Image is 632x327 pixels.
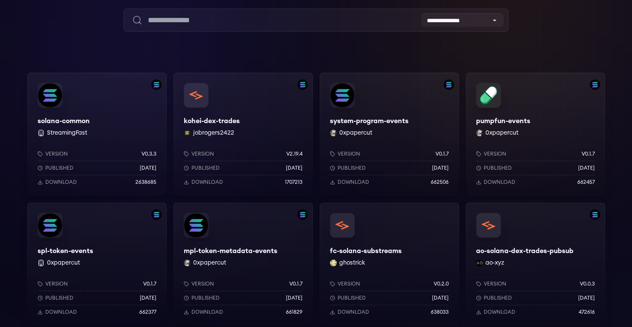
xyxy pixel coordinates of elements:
img: Filter by solana network [151,209,162,220]
img: Filter by solana network [297,80,308,90]
button: StreamingFast [47,129,87,137]
a: Filter by solana networkmpl-token-metadata-eventsmpl-token-metadata-events0xpapercut 0xpapercutVe... [173,203,313,326]
a: Filter by solana networkpumpfun-eventspumpfun-events0xpapercut 0xpapercutVersionv0.1.7Published[D... [466,73,605,196]
p: 638033 [431,309,449,315]
p: [DATE] [432,165,449,171]
p: Download [191,179,223,186]
button: 0xpapercut [193,259,226,267]
p: Version [45,150,68,157]
button: ghostrick [339,259,365,267]
p: Published [338,165,366,171]
p: Download [338,179,369,186]
p: Published [191,165,220,171]
p: Download [191,309,223,315]
p: Download [484,309,515,315]
p: Version [191,150,214,157]
button: ao-xyz [485,259,504,267]
img: Filter by solana network [297,209,308,220]
p: Published [338,295,366,301]
p: Published [45,295,73,301]
p: [DATE] [140,165,156,171]
p: Published [45,165,73,171]
a: Filter by solana networksolana-commonsolana-common StreamingFastVersionv0.3.3Published[DATE]Downl... [27,73,167,196]
button: 0xpapercut [47,259,80,267]
img: Filter by solana network [444,80,454,90]
a: Filter by solana networkspl-token-eventsspl-token-events 0xpapercutVersionv0.1.7Published[DATE]Do... [27,203,167,326]
button: jobrogers2422 [193,129,234,137]
p: [DATE] [432,295,449,301]
p: 662377 [139,309,156,315]
p: [DATE] [578,295,595,301]
a: Filter by solana networkkohei-dex-tradeskohei-dex-tradesjobrogers2422 jobrogers2422Versionv2.19.4... [173,73,313,196]
p: Download [338,309,369,315]
p: v2.19.4 [286,150,303,157]
p: [DATE] [140,295,156,301]
p: [DATE] [578,165,595,171]
p: Published [484,295,512,301]
p: Version [191,280,214,287]
p: Download [45,309,77,315]
p: 2638685 [135,179,156,186]
p: Version [338,150,360,157]
p: 661829 [286,309,303,315]
button: 0xpapercut [339,129,372,137]
p: v0.0.3 [580,280,595,287]
img: Filter by solana network [151,80,162,90]
p: [DATE] [286,295,303,301]
p: Published [191,295,220,301]
img: Filter by solana network [590,80,600,90]
p: Version [484,150,506,157]
p: Published [484,165,512,171]
p: 662457 [577,179,595,186]
p: v0.1.7 [582,150,595,157]
p: v0.1.7 [143,280,156,287]
p: v0.1.7 [435,150,449,157]
a: fc-solana-substreamsfc-solana-substreamsghostrick ghostrickVersionv0.2.0Published[DATE]Download63... [320,203,459,326]
p: Download [484,179,515,186]
button: 0xpapercut [485,129,518,137]
p: Version [45,280,68,287]
p: Download [45,179,77,186]
p: v0.2.0 [434,280,449,287]
a: Filter by solana networksystem-program-eventssystem-program-events0xpapercut 0xpapercutVersionv0.... [320,73,459,196]
p: 472616 [579,309,595,315]
img: Filter by solana network [590,209,600,220]
p: Version [338,280,360,287]
p: 662506 [431,179,449,186]
p: v0.3.3 [141,150,156,157]
p: 1707213 [285,179,303,186]
p: v0.1.7 [289,280,303,287]
p: Version [484,280,506,287]
a: Filter by solana networkao-solana-dex-trades-pubsubao-solana-dex-trades-pubsubao-xyz ao-xyzVersio... [466,203,605,326]
p: [DATE] [286,165,303,171]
